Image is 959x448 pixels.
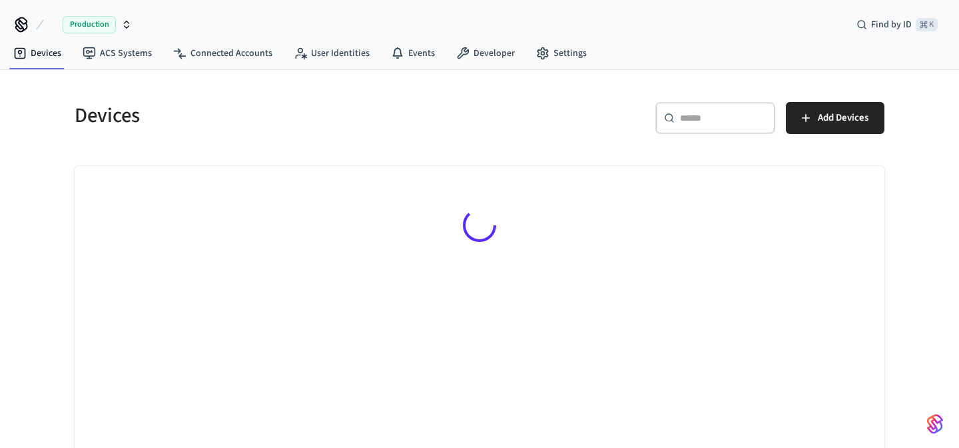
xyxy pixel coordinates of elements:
a: User Identities [283,41,380,65]
a: Events [380,41,446,65]
img: SeamLogoGradient.69752ec5.svg [927,413,943,435]
button: Add Devices [786,102,884,134]
a: ACS Systems [72,41,162,65]
span: Production [63,16,116,33]
span: Add Devices [818,109,868,127]
div: Find by ID⌘ K [846,13,948,37]
h5: Devices [75,102,472,129]
a: Connected Accounts [162,41,283,65]
span: Find by ID [871,18,912,31]
a: Developer [446,41,525,65]
a: Settings [525,41,597,65]
span: ⌘ K [916,18,938,31]
a: Devices [3,41,72,65]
